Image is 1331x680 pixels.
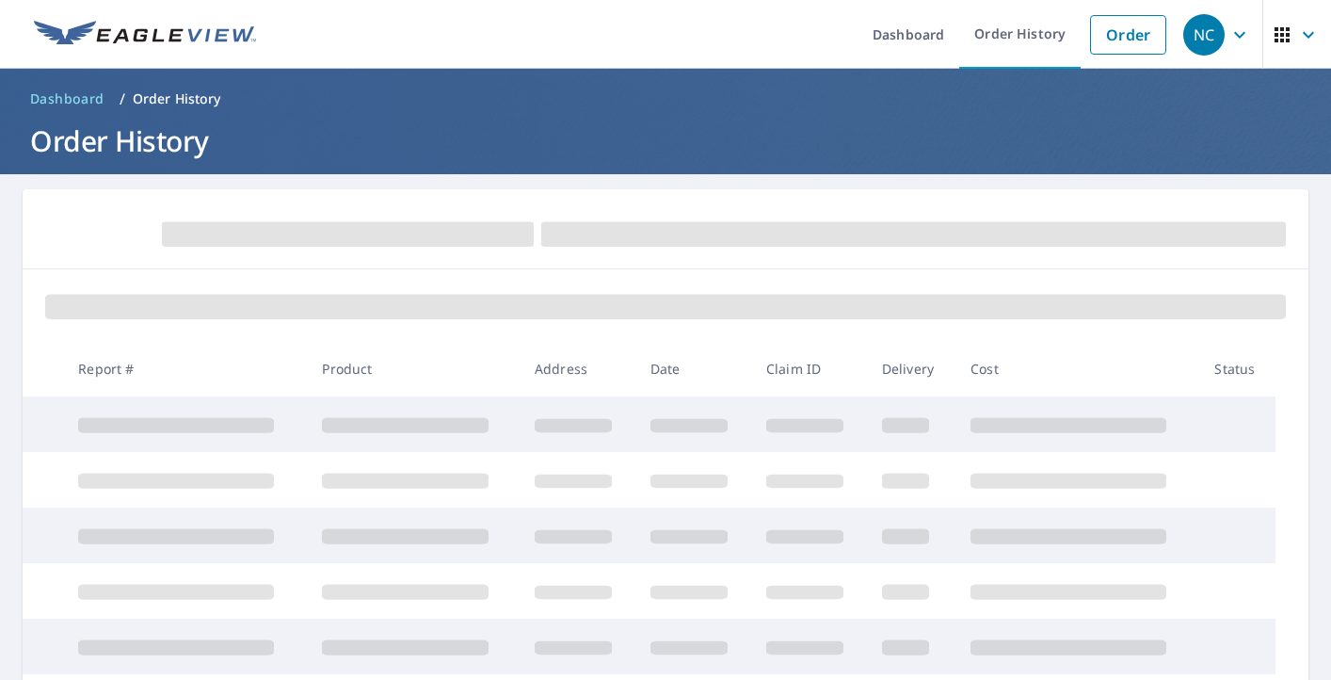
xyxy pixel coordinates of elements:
[23,121,1308,160] h1: Order History
[120,88,125,110] li: /
[751,341,867,397] th: Claim ID
[34,21,256,49] img: EV Logo
[1199,341,1275,397] th: Status
[867,341,955,397] th: Delivery
[23,84,1308,114] nav: breadcrumb
[1090,15,1166,55] a: Order
[635,341,751,397] th: Date
[63,341,307,397] th: Report #
[30,89,104,108] span: Dashboard
[133,89,221,108] p: Order History
[955,341,1199,397] th: Cost
[520,341,635,397] th: Address
[23,84,112,114] a: Dashboard
[1183,14,1225,56] div: NC
[307,341,520,397] th: Product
